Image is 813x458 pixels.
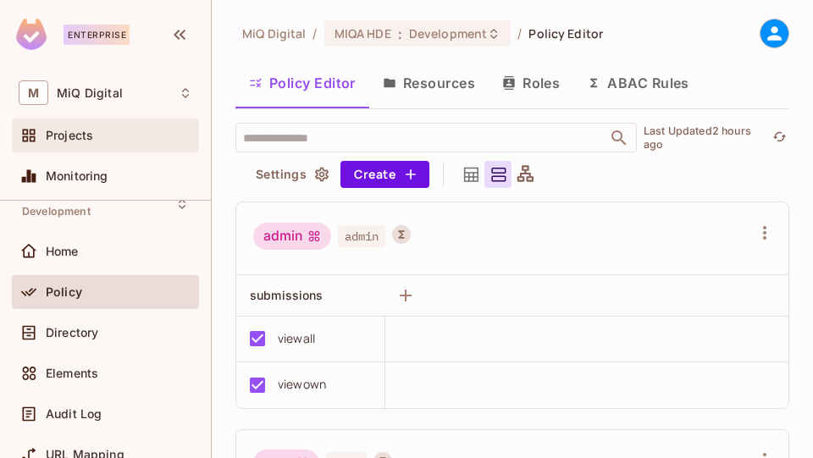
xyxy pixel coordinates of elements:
[22,205,91,218] span: Development
[335,25,391,41] span: MIQA HDE
[278,329,315,348] div: viewall
[278,375,326,394] div: viewown
[644,124,766,152] p: Last Updated 2 hours ago
[235,62,369,104] button: Policy Editor
[46,129,93,142] span: Projects
[573,62,703,104] button: ABAC Rules
[769,128,789,148] button: refresh
[772,130,787,146] span: refresh
[312,25,317,41] li: /
[64,25,130,45] div: Enterprise
[242,25,306,41] span: the active workspace
[250,288,324,302] span: submissions
[253,223,331,250] div: admin
[46,326,98,339] span: Directory
[517,25,522,41] li: /
[338,225,385,247] span: admin
[607,126,631,150] button: Open
[766,128,789,148] span: Click to refresh data
[340,161,429,188] button: Create
[46,407,102,421] span: Audit Log
[57,86,123,100] span: Workspace: MiQ Digital
[392,225,411,244] button: A User Set is a dynamically conditioned role, grouping users based on real-time criteria.
[249,161,334,188] button: Settings
[489,62,573,104] button: Roles
[46,245,79,258] span: Home
[46,169,108,183] span: Monitoring
[369,62,489,104] button: Resources
[46,285,82,299] span: Policy
[409,25,487,41] span: Development
[46,367,98,380] span: Elements
[19,80,48,105] span: M
[528,25,603,41] span: Policy Editor
[16,19,47,50] img: SReyMgAAAABJRU5ErkJggg==
[397,27,403,41] span: :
